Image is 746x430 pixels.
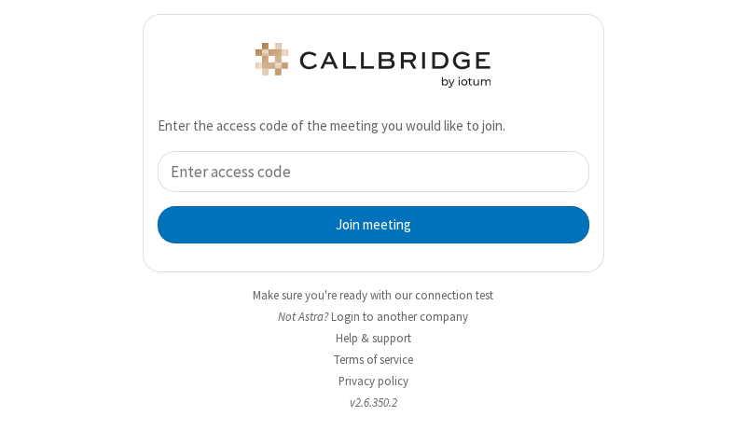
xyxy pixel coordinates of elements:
[158,116,589,137] p: Enter the access code of the meeting you would like to join.
[338,373,408,389] a: Privacy policy
[252,43,494,88] img: Astra
[158,151,589,193] input: Enter access code
[336,330,411,346] a: Help & support
[253,287,493,303] a: Make sure you're ready with our connection test
[143,394,604,411] li: v2.6.350.2
[143,308,604,326] li: Not Astra?
[158,206,589,243] button: Join meeting
[334,352,413,368] a: Terms of service
[331,308,468,326] button: Login to another company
